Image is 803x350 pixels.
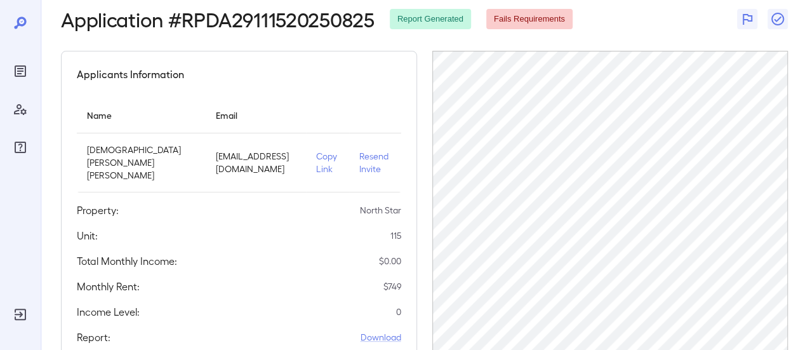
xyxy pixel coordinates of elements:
table: simple table [77,97,401,192]
p: North Star [360,204,401,217]
p: 0 [396,306,401,318]
p: 115 [390,229,401,242]
p: [EMAIL_ADDRESS][DOMAIN_NAME] [216,150,296,175]
th: Name [77,97,206,133]
button: Close Report [767,9,788,29]
a: Download [361,331,401,344]
h2: Application # RPDA29111520250825 [61,8,375,30]
span: Report Generated [390,13,471,25]
span: Fails Requirements [486,13,573,25]
h5: Total Monthly Income: [77,253,177,269]
p: $ 749 [383,280,401,293]
h5: Property: [77,203,119,218]
p: [DEMOGRAPHIC_DATA] [PERSON_NAME] [PERSON_NAME] [87,144,196,182]
button: Flag Report [737,9,757,29]
div: Log Out [10,304,30,325]
div: Manage Users [10,99,30,119]
h5: Unit: [77,228,98,243]
p: Resend Invite [359,150,391,175]
p: $ 0.00 [379,255,401,267]
h5: Monthly Rent: [77,279,140,294]
div: Reports [10,61,30,81]
h5: Report: [77,330,110,345]
h5: Income Level: [77,304,140,320]
p: Copy Link [316,150,339,175]
h5: Applicants Information [77,67,184,82]
th: Email [206,97,306,133]
div: FAQ [10,137,30,158]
